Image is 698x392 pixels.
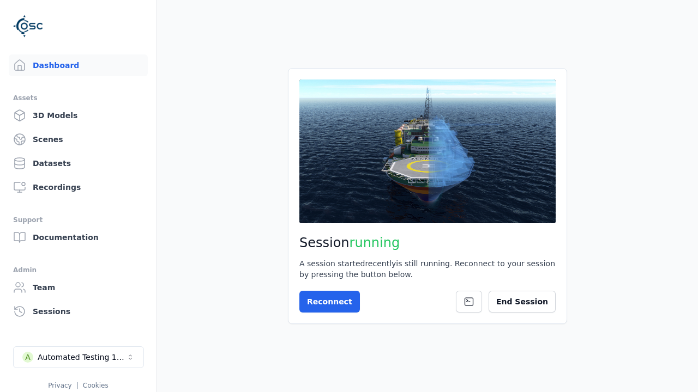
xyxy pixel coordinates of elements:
[9,277,148,298] a: Team
[83,382,109,389] a: Cookies
[22,352,33,363] div: A
[9,152,148,174] a: Datasets
[76,382,79,389] span: |
[9,226,148,248] a: Documentation
[9,128,148,150] a: Scenes
[13,213,143,226] div: Support
[299,234,556,252] h2: Session
[13,264,143,277] div: Admin
[299,258,556,280] div: A session started recently is still running. Reconnect to your session by pressing the button below.
[9,105,148,126] a: 3D Models
[9,176,148,198] a: Recordings
[350,235,400,250] span: running
[48,382,71,389] a: Privacy
[13,11,44,41] img: Logo
[13,346,144,368] button: Select a workspace
[489,291,556,313] button: End Session
[13,91,143,105] div: Assets
[9,301,148,322] a: Sessions
[299,291,360,313] button: Reconnect
[38,352,126,363] div: Automated Testing 1 - Playwright
[9,54,148,76] a: Dashboard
